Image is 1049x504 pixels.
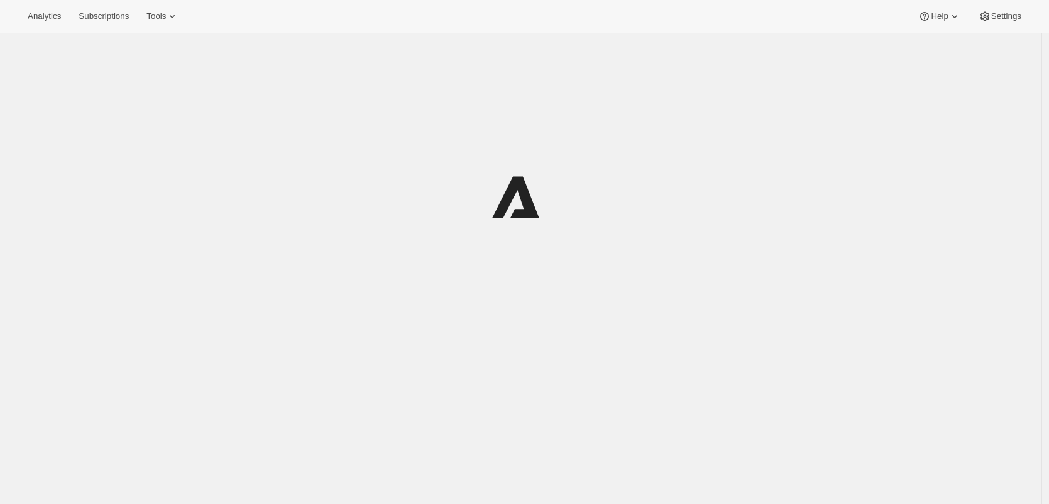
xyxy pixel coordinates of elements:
[139,8,186,25] button: Tools
[971,8,1029,25] button: Settings
[79,11,129,21] span: Subscriptions
[20,8,69,25] button: Analytics
[28,11,61,21] span: Analytics
[931,11,948,21] span: Help
[911,8,968,25] button: Help
[71,8,136,25] button: Subscriptions
[146,11,166,21] span: Tools
[991,11,1021,21] span: Settings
